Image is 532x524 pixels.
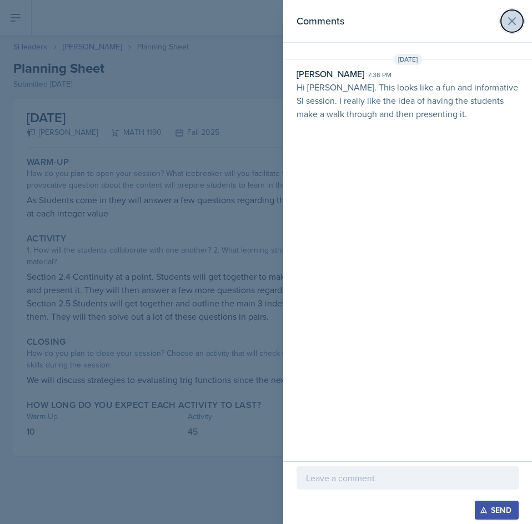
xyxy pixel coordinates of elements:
div: 7:36 pm [368,70,392,80]
div: [PERSON_NAME] [297,67,364,80]
p: Hi [PERSON_NAME]. This looks like a fun and informative SI session. I really like the idea of hav... [297,80,519,120]
h2: Comments [297,13,344,29]
span: [DATE] [393,54,423,65]
button: Send [475,501,519,520]
div: Send [482,506,511,515]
